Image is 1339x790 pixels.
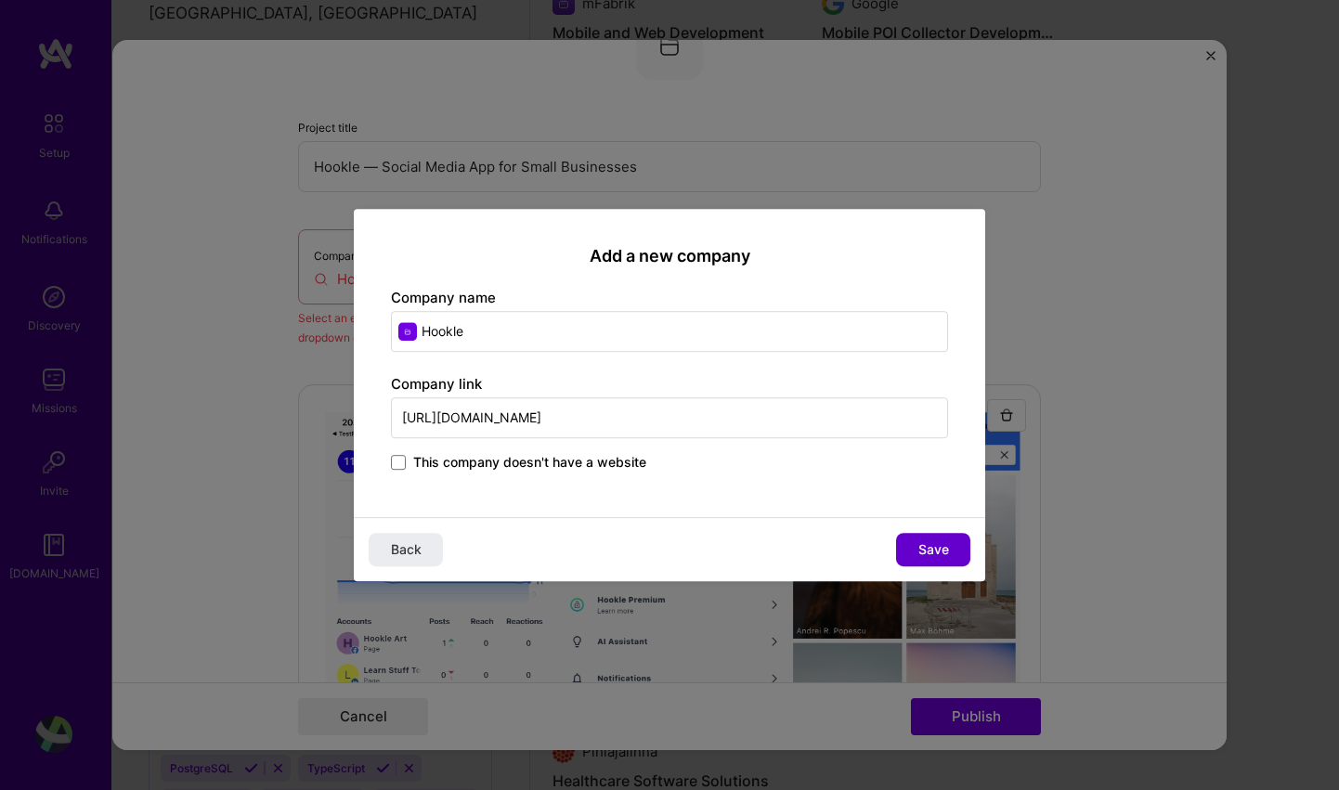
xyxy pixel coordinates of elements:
span: Save [918,540,949,559]
button: Back [369,533,443,566]
input: Enter name [391,311,948,352]
span: This company doesn't have a website [413,453,646,472]
label: Company link [391,375,482,393]
h2: Add a new company [391,246,948,266]
label: Company name [391,289,496,306]
input: Enter link [391,397,948,438]
button: Save [896,533,970,566]
span: Back [391,540,422,559]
